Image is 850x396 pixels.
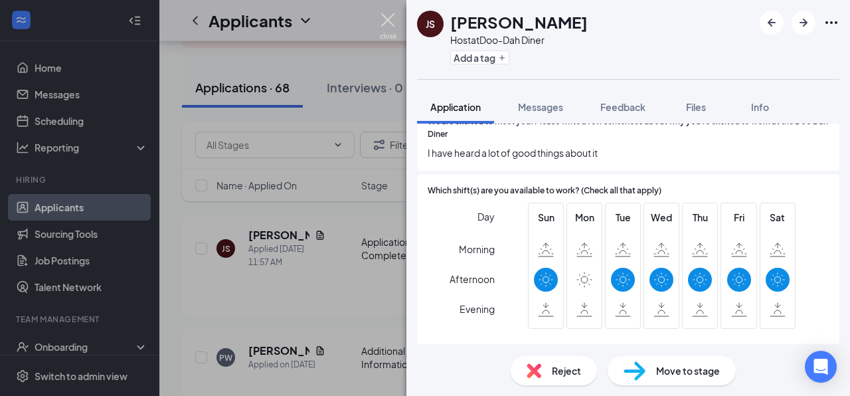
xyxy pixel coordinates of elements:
button: ArrowLeftNew [760,11,784,35]
span: Evening [460,297,495,321]
svg: ArrowRight [796,15,811,31]
div: Host at Doo-Dah Diner [450,33,588,47]
span: Which shift(s) are you available to work? (Check all that apply) [428,185,661,197]
span: Fri [727,210,751,225]
svg: ArrowLeftNew [764,15,780,31]
span: Wed [649,210,673,225]
span: Reject [552,363,581,378]
svg: Plus [498,54,506,62]
button: PlusAdd a tag [450,50,509,64]
span: Tue [611,210,635,225]
span: Sun [534,210,558,225]
div: Open Intercom Messenger [805,351,837,383]
h1: [PERSON_NAME] [450,11,588,33]
span: Sat [766,210,790,225]
span: Mon [572,210,596,225]
span: Day [477,209,495,224]
span: Messages [518,101,563,113]
span: We are excited to meet you! Please write a few sentences about why you're excited to work at the ... [428,116,829,141]
button: ArrowRight [792,11,815,35]
span: Afternoon [450,267,495,291]
span: Files [686,101,706,113]
span: Thu [688,210,712,225]
svg: Ellipses [823,15,839,31]
span: Morning [459,237,495,261]
span: Feedback [600,101,645,113]
span: Move to stage [656,363,720,378]
span: Info [751,101,769,113]
span: Application [430,101,481,113]
span: I have heard a lot of good things about it [428,146,829,160]
div: JS [426,17,435,31]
